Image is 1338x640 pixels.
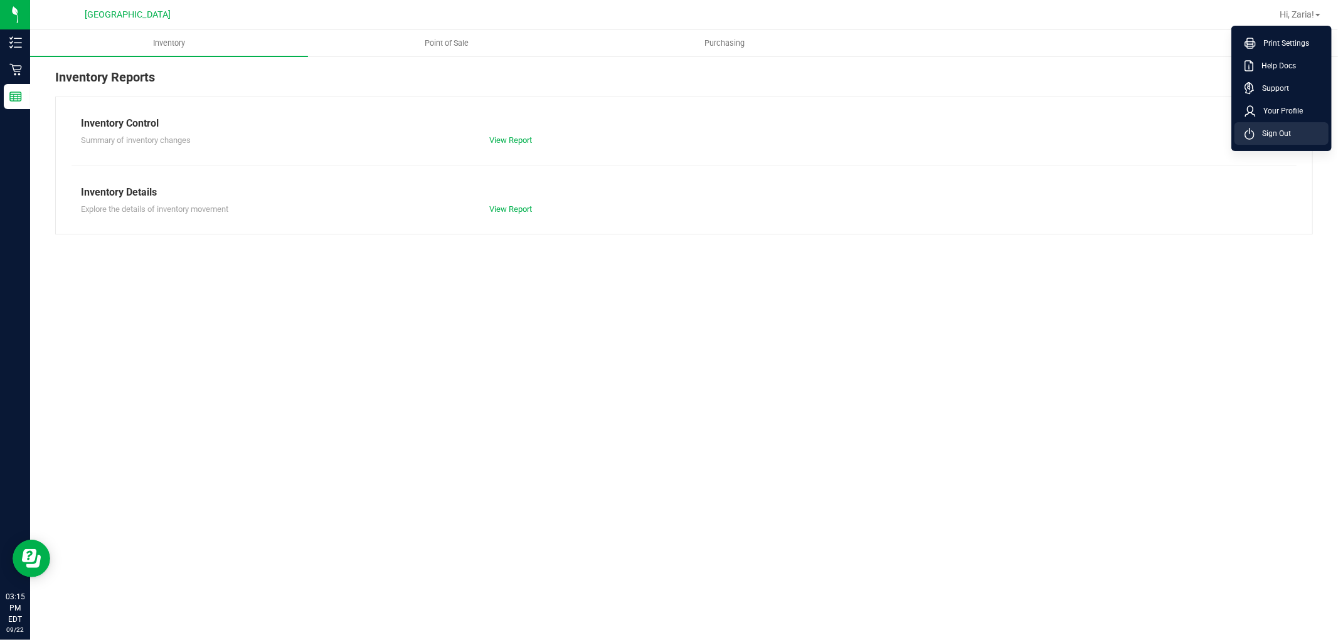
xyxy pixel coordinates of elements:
span: Your Profile [1256,105,1303,117]
span: Print Settings [1256,37,1309,50]
div: Inventory Reports [55,68,1313,97]
a: Help Docs [1245,60,1324,72]
p: 09/22 [6,625,24,634]
span: Hi, Zaria! [1280,9,1314,19]
a: Support [1245,82,1324,95]
span: Summary of inventory changes [81,135,191,145]
iframe: Resource center [13,540,50,577]
inline-svg: Inventory [9,36,22,49]
span: Support [1255,82,1289,95]
inline-svg: Reports [9,90,22,103]
span: Explore the details of inventory movement [81,204,228,214]
span: Point of Sale [408,38,486,49]
span: Help Docs [1254,60,1296,72]
div: Inventory Control [81,116,1287,131]
a: Purchasing [586,30,864,56]
p: 03:15 PM EDT [6,591,24,625]
a: Inventory [30,30,308,56]
a: View Report [489,135,532,145]
li: Sign Out [1234,122,1329,145]
span: Sign Out [1255,127,1291,140]
span: Purchasing [688,38,762,49]
div: Inventory Details [81,185,1287,200]
a: View Report [489,204,532,214]
inline-svg: Retail [9,63,22,76]
span: Inventory [136,38,202,49]
span: [GEOGRAPHIC_DATA] [85,9,171,20]
a: Point of Sale [308,30,586,56]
